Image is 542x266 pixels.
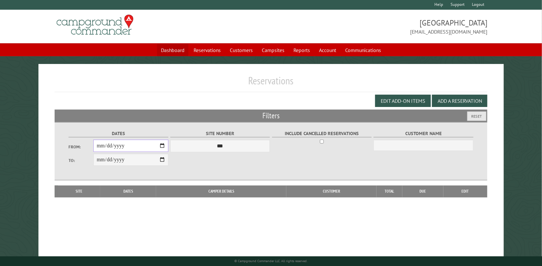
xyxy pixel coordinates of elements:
th: Edit [443,186,487,197]
button: Reset [467,112,486,121]
a: Campsites [258,44,288,56]
a: Reservations [190,44,225,56]
label: Site Number [170,130,270,137]
th: Total [377,186,402,197]
button: Add a Reservation [432,95,487,107]
button: Edit Add-on Items [375,95,431,107]
th: Site [58,186,101,197]
th: Camper Details [156,186,286,197]
th: Customer [286,186,377,197]
label: To: [69,157,93,164]
a: Communications [341,44,385,56]
label: From: [69,144,93,150]
a: Dashboard [157,44,188,56]
img: Campground Commander [55,12,135,37]
a: Customers [226,44,257,56]
th: Due [402,186,443,197]
h2: Filters [55,110,487,122]
label: Customer Name [374,130,473,137]
th: Dates [100,186,156,197]
span: [GEOGRAPHIC_DATA] [EMAIL_ADDRESS][DOMAIN_NAME] [271,17,488,36]
a: Account [315,44,340,56]
label: Dates [69,130,168,137]
small: © Campground Commander LLC. All rights reserved. [235,259,308,263]
a: Reports [290,44,314,56]
h1: Reservations [55,74,487,92]
label: Include Cancelled Reservations [272,130,372,137]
